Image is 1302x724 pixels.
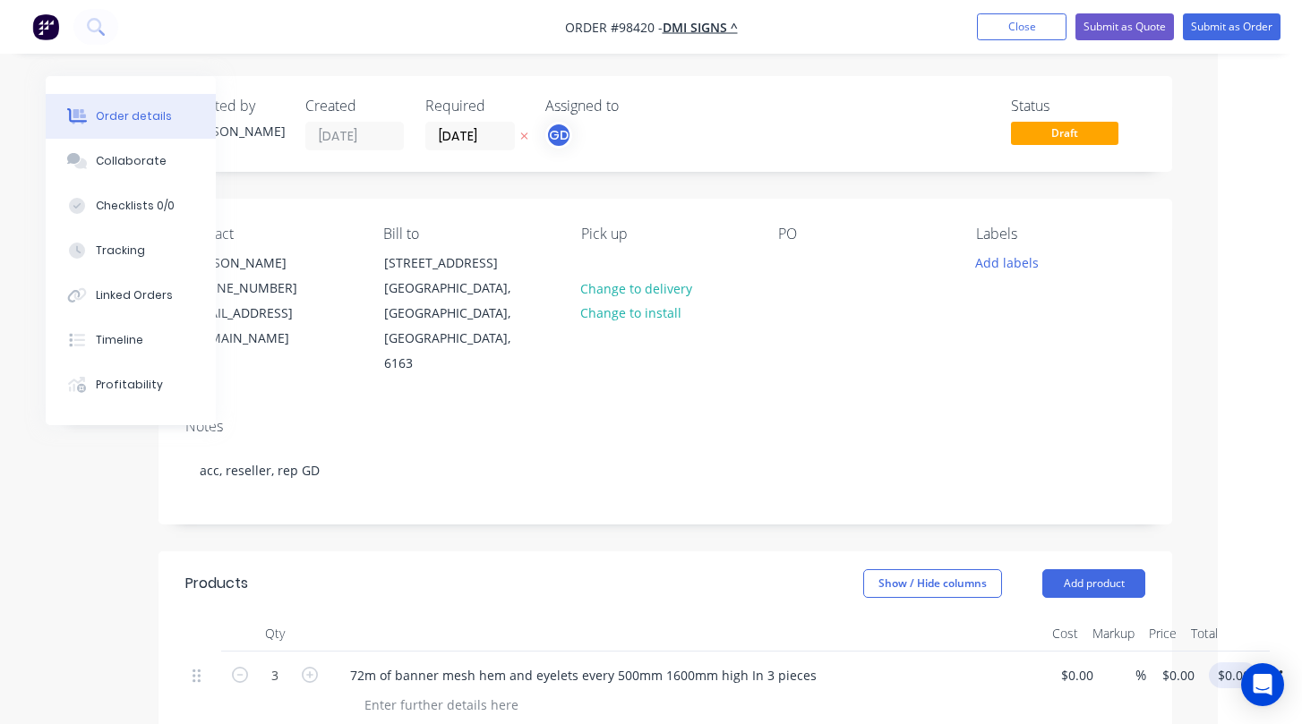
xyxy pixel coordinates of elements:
[46,183,216,228] button: Checklists 0/0
[221,616,329,652] div: Qty
[96,108,172,124] div: Order details
[96,332,143,348] div: Timeline
[1184,616,1225,652] div: Total
[305,98,404,115] div: Created
[46,318,216,362] button: Timeline
[336,662,831,688] div: 72m of banner mesh hem and eyelets every 500mm 1600mm high In 3 pieces
[96,287,173,303] div: Linked Orders
[1045,616,1085,652] div: Cost
[96,377,163,393] div: Profitability
[545,122,572,149] button: GD
[185,226,355,243] div: Contact
[1075,13,1174,40] button: Submit as Quote
[185,573,248,594] div: Products
[185,443,1145,498] div: acc, reseller, rep GD
[186,301,335,351] div: [EMAIL_ADDRESS][DOMAIN_NAME]
[96,153,167,169] div: Collaborate
[32,13,59,40] img: Factory
[545,98,724,115] div: Assigned to
[46,228,216,273] button: Tracking
[383,226,552,243] div: Bill to
[1142,616,1184,652] div: Price
[46,362,216,407] button: Profitability
[384,251,533,276] div: [STREET_ADDRESS]
[384,276,533,376] div: [GEOGRAPHIC_DATA], [GEOGRAPHIC_DATA], [GEOGRAPHIC_DATA], 6163
[185,418,1145,435] div: Notes
[185,122,284,141] div: [PERSON_NAME]
[186,276,335,301] div: [PHONE_NUMBER]
[966,250,1049,274] button: Add labels
[369,250,548,377] div: [STREET_ADDRESS][GEOGRAPHIC_DATA], [GEOGRAPHIC_DATA], [GEOGRAPHIC_DATA], 6163
[976,226,1145,243] div: Labels
[663,19,738,36] a: DMI SIGNS ^
[46,139,216,183] button: Collaborate
[570,276,701,300] button: Change to delivery
[425,98,524,115] div: Required
[778,226,947,243] div: PO
[565,19,663,36] span: Order #98420 -
[1011,98,1145,115] div: Status
[570,301,690,325] button: Change to install
[46,94,216,139] button: Order details
[1042,569,1145,598] button: Add product
[1241,663,1284,706] div: Open Intercom Messenger
[1183,13,1281,40] button: Submit as Order
[96,243,145,259] div: Tracking
[96,198,175,214] div: Checklists 0/0
[1011,122,1118,144] span: Draft
[171,250,350,352] div: [PERSON_NAME][PHONE_NUMBER][EMAIL_ADDRESS][DOMAIN_NAME]
[1085,616,1142,652] div: Markup
[46,273,216,318] button: Linked Orders
[863,569,1002,598] button: Show / Hide columns
[186,251,335,276] div: [PERSON_NAME]
[977,13,1066,40] button: Close
[581,226,750,243] div: Pick up
[1135,665,1146,686] span: %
